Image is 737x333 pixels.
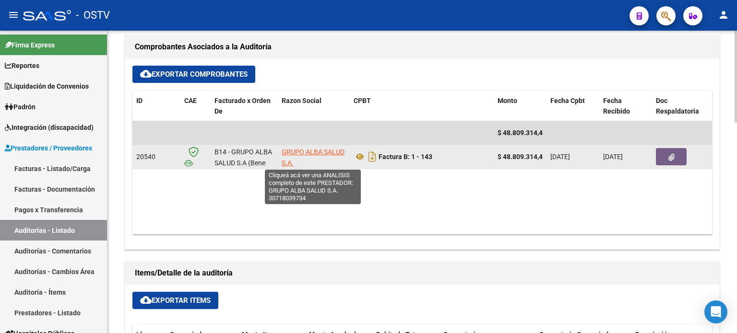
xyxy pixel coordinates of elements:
datatable-header-cell: Monto [494,91,547,122]
datatable-header-cell: ID [132,91,180,122]
datatable-header-cell: Razon Social [278,91,350,122]
span: Liquidación de Convenios [5,81,89,92]
span: $ 48.809.314,40 [498,129,547,137]
span: Integración (discapacidad) [5,122,94,133]
datatable-header-cell: Fecha Recibido [599,91,652,122]
span: ID [136,97,143,104]
button: Exportar Comprobantes [132,66,255,83]
datatable-header-cell: Doc Respaldatoria [652,91,710,122]
span: Reportes [5,60,39,71]
h1: Items/Detalle de la auditoría [135,265,710,281]
i: Descargar documento [366,149,379,164]
mat-icon: person [718,9,729,21]
span: B14 - GRUPO ALBA SALUD S.A (Bene Salud) [214,148,272,178]
strong: $ 48.809.314,40 [498,153,547,161]
datatable-header-cell: CAE [180,91,211,122]
h1: Comprobantes Asociados a la Auditoría [135,39,710,55]
span: CAE [184,97,197,104]
datatable-header-cell: Facturado x Orden De [211,91,278,122]
div: Open Intercom Messenger [704,300,727,323]
mat-icon: cloud_download [140,294,152,306]
span: - OSTV [76,5,110,26]
span: CPBT [354,97,371,104]
span: Firma Express [5,40,55,50]
mat-icon: menu [8,9,19,21]
span: Razon Social [282,97,321,104]
span: [DATE] [603,153,623,161]
span: Padrón [5,102,36,112]
span: 20540 [136,153,155,161]
span: Prestadores / Proveedores [5,143,92,153]
span: Exportar Comprobantes [140,70,248,79]
mat-icon: cloud_download [140,68,152,80]
datatable-header-cell: Fecha Cpbt [547,91,599,122]
button: Exportar Items [132,292,218,309]
strong: Factura B: 1 - 143 [379,153,432,161]
span: GRUPO ALBA SALUD S.A. [282,148,345,167]
span: Doc Respaldatoria [656,97,699,115]
span: Fecha Recibido [603,97,630,115]
datatable-header-cell: CPBT [350,91,494,122]
span: Facturado x Orden De [214,97,271,115]
span: [DATE] [550,153,570,161]
span: Monto [498,97,517,104]
span: Fecha Cpbt [550,97,585,104]
span: Exportar Items [140,296,211,305]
